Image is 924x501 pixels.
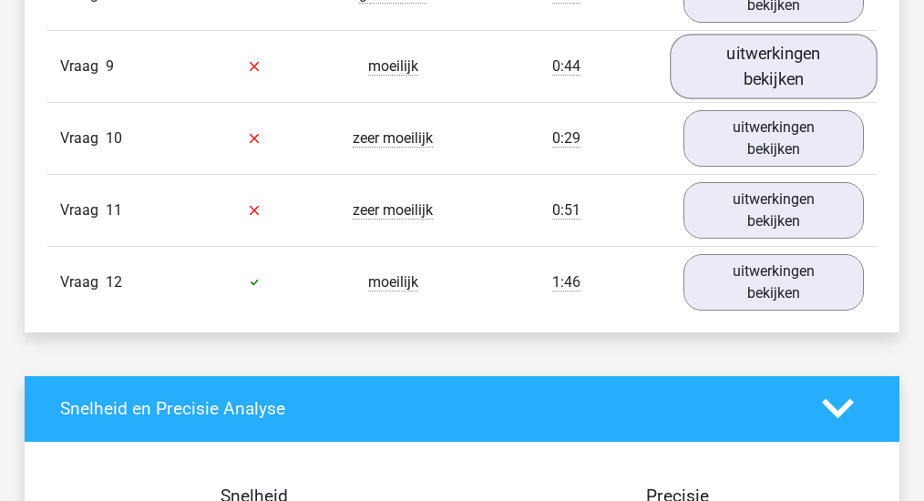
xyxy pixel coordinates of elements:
[368,57,418,76] span: moeilijk
[683,254,864,311] a: uitwerkingen bekijken
[552,57,580,76] span: 0:44
[368,273,418,291] span: moeilijk
[106,57,114,75] span: 9
[552,273,580,291] span: 1:46
[60,271,106,293] span: Vraag
[552,129,580,148] span: 0:29
[353,129,433,148] span: zeer moeilijk
[683,110,864,167] a: uitwerkingen bekijken
[60,128,106,149] span: Vraag
[552,201,580,220] span: 0:51
[683,182,864,239] a: uitwerkingen bekijken
[106,201,122,219] span: 11
[60,56,106,77] span: Vraag
[353,201,433,220] span: zeer moeilijk
[106,273,122,291] span: 12
[106,129,122,147] span: 10
[60,398,795,419] h4: Snelheid en Precisie Analyse
[60,199,106,221] span: Vraag
[670,34,878,98] a: uitwerkingen bekijken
